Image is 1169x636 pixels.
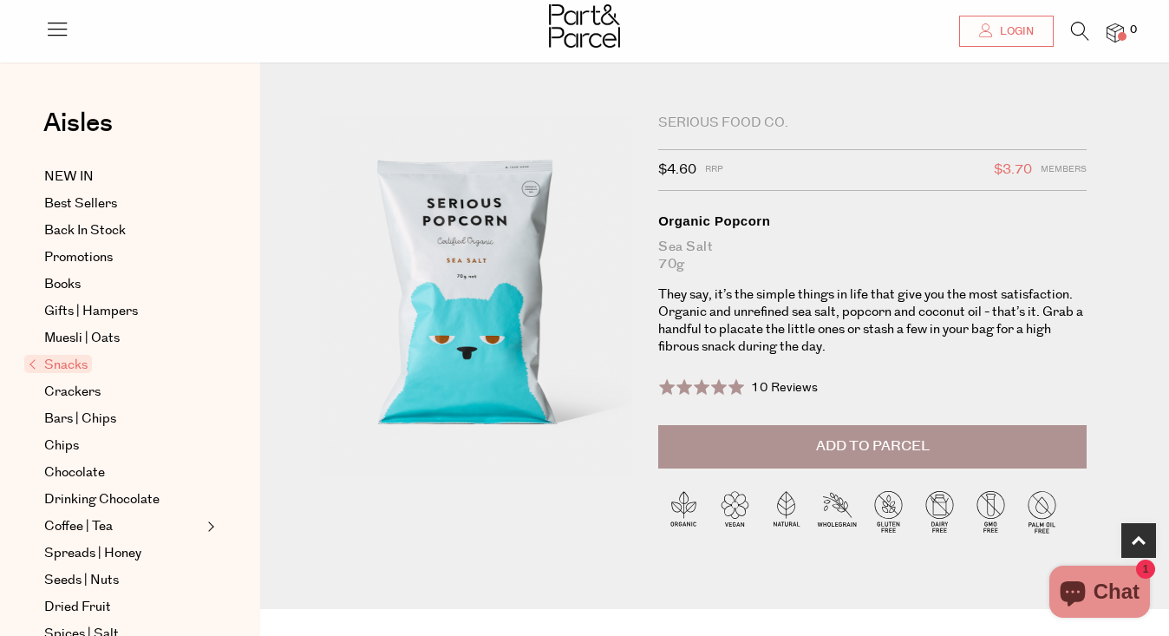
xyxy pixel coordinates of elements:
[44,220,202,241] a: Back In Stock
[43,110,113,154] a: Aisles
[203,516,215,537] button: Expand/Collapse Coffee | Tea
[44,409,202,429] a: Bars | Chips
[1044,566,1155,622] inbox-online-store-chat: Shopify online store chat
[44,543,202,564] a: Spreads | Honey
[44,436,202,456] a: Chips
[996,24,1034,39] span: Login
[549,4,620,48] img: Part&Parcel
[709,486,761,537] img: P_P-ICONS-Live_Bec_V11_Vegan.svg
[44,597,202,618] a: Dried Fruit
[44,516,113,537] span: Coffee | Tea
[1041,159,1087,181] span: Members
[1107,23,1124,42] a: 0
[705,159,723,181] span: RRP
[44,167,94,187] span: NEW IN
[1126,23,1141,38] span: 0
[658,425,1087,469] button: Add to Parcel
[44,489,160,510] span: Drinking Chocolate
[44,328,120,349] span: Muesli | Oats
[658,286,1087,356] p: They say, it’s the simple things in life that give you the most satisfaction. Organic and unrefin...
[24,355,92,373] span: Snacks
[863,486,914,537] img: P_P-ICONS-Live_Bec_V11_Gluten_Free.svg
[44,382,101,403] span: Crackers
[44,274,81,295] span: Books
[44,301,202,322] a: Gifts | Hampers
[44,409,116,429] span: Bars | Chips
[658,159,696,181] span: $4.60
[812,486,863,537] img: P_P-ICONS-Live_Bec_V11_Wholegrain.svg
[44,193,202,214] a: Best Sellers
[44,570,119,591] span: Seeds | Nuts
[44,543,141,564] span: Spreads | Honey
[658,486,709,537] img: P_P-ICONS-Live_Bec_V11_Organic.svg
[44,462,202,483] a: Chocolate
[658,115,1087,132] div: Serious Food Co.
[959,16,1054,47] a: Login
[965,486,1016,537] img: P_P-ICONS-Live_Bec_V11_GMO_Free.svg
[658,239,1087,273] div: Sea Salt 70g
[44,247,113,268] span: Promotions
[29,355,202,376] a: Snacks
[994,159,1032,181] span: $3.70
[914,486,965,537] img: P_P-ICONS-Live_Bec_V11_Dairy_Free.svg
[44,167,202,187] a: NEW IN
[44,328,202,349] a: Muesli | Oats
[44,489,202,510] a: Drinking Chocolate
[44,274,202,295] a: Books
[761,486,812,537] img: P_P-ICONS-Live_Bec_V11_Natural.svg
[44,462,105,483] span: Chocolate
[44,247,202,268] a: Promotions
[44,301,138,322] span: Gifts | Hampers
[312,115,632,492] img: Organic Popcorn
[44,436,79,456] span: Chips
[43,104,113,142] span: Aisles
[44,220,126,241] span: Back In Stock
[751,379,818,397] span: 10 Reviews
[44,597,111,618] span: Dried Fruit
[44,516,202,537] a: Coffee | Tea
[658,213,1087,230] div: Organic Popcorn
[44,193,117,214] span: Best Sellers
[44,382,202,403] a: Crackers
[1016,486,1068,537] img: P_P-ICONS-Live_Bec_V11_Palm_Oil_Free.svg
[816,436,930,456] span: Add to Parcel
[44,570,202,591] a: Seeds | Nuts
